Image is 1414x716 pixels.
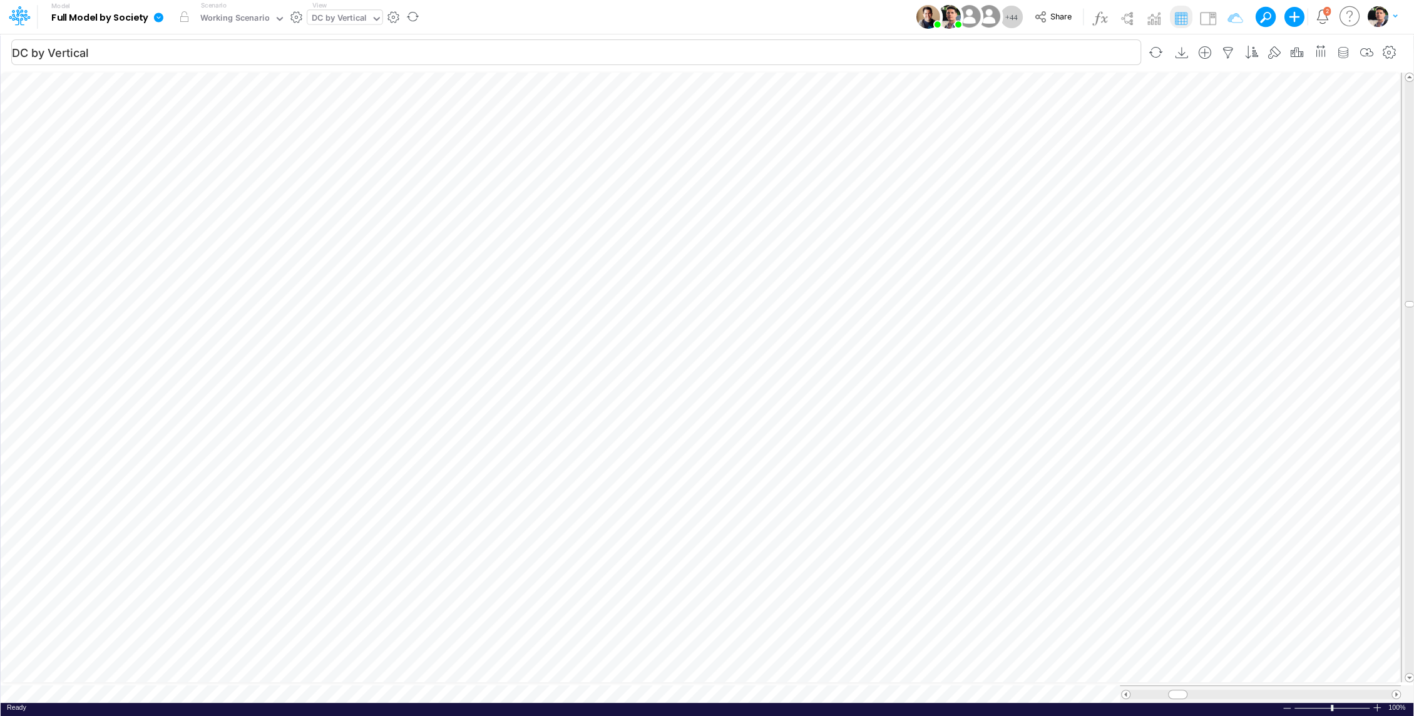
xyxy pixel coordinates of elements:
[1294,703,1372,712] div: Zoom
[1325,8,1328,14] div: 2 unread items
[11,39,1141,65] input: Type a title here
[916,5,940,29] img: User Image Icon
[1331,705,1333,711] div: Zoom
[1388,703,1407,712] span: 100%
[1005,13,1018,21] span: + 44
[955,3,983,31] img: User Image Icon
[312,1,327,10] label: View
[1028,8,1080,27] button: Share
[937,5,961,29] img: User Image Icon
[975,3,1003,31] img: User Image Icon
[51,3,70,10] label: Model
[201,1,227,10] label: Scenario
[1282,703,1292,713] div: Zoom Out
[7,703,26,711] span: Ready
[1315,9,1329,24] a: Notifications
[1372,703,1382,712] div: Zoom In
[51,13,148,24] b: Full Model by Society
[200,12,270,26] div: Working Scenario
[1050,11,1072,21] span: Share
[312,12,366,26] div: DC by Vertical
[7,703,26,712] div: In Ready mode
[1388,703,1407,712] div: Zoom level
